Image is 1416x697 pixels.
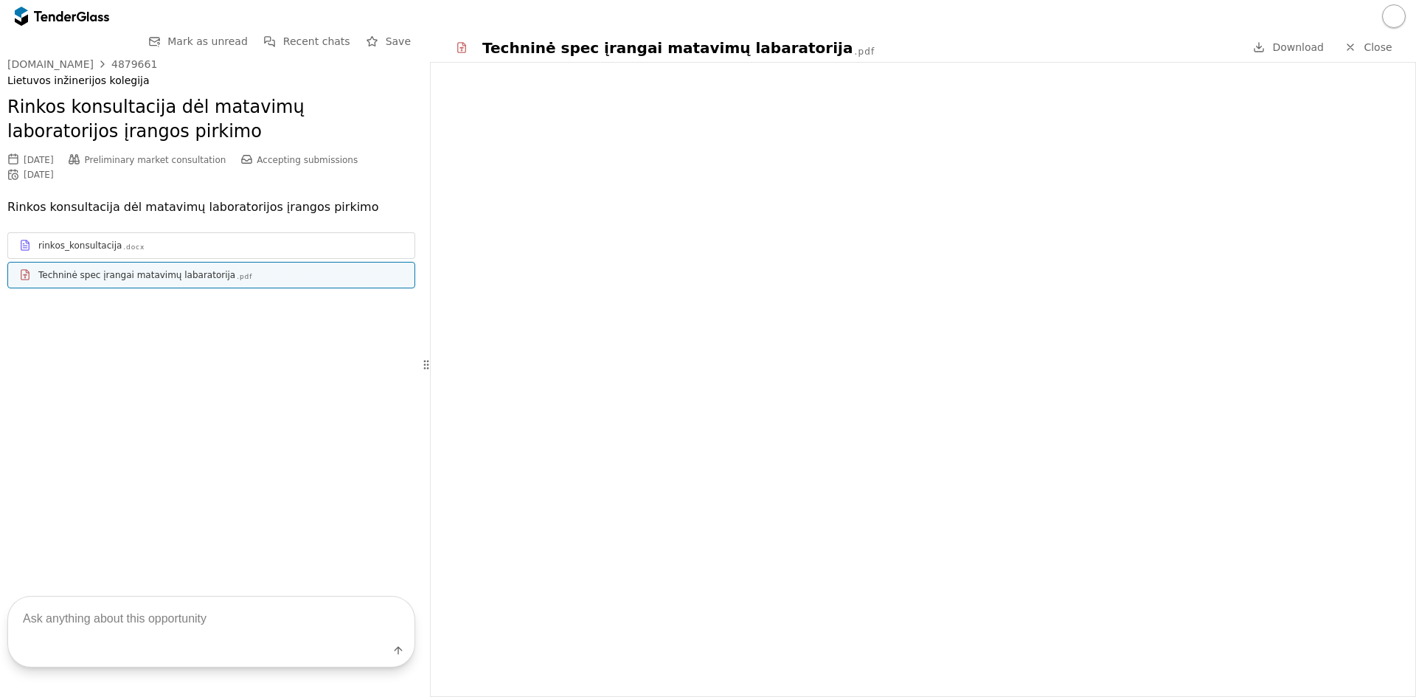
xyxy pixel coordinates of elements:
a: [DOMAIN_NAME]4879661 [7,58,157,70]
p: Rinkos konsultacija dėl matavimų laboratorijos įrangos pirkimo [7,197,415,218]
h2: Rinkos konsultacija dėl matavimų laboratorijos įrangos pirkimo [7,95,415,145]
div: rinkos_konsultacija [38,240,122,252]
div: [DATE] [24,170,54,180]
span: Download [1272,41,1324,53]
span: Save [386,35,411,47]
div: .pdf [237,272,252,282]
div: Lietuvos inžinerijos kolegija [7,74,415,87]
span: Preliminary market consultation [85,155,226,165]
span: Accepting submissions [257,155,358,165]
div: Techninė spec įrangai matavimų labaratorija [482,38,853,58]
a: Close [1336,38,1401,57]
div: [DOMAIN_NAME] [7,59,94,69]
button: Save [362,32,415,51]
a: Techninė spec įrangai matavimų labaratorija.pdf [7,262,415,288]
a: rinkos_konsultacija.docx [7,232,415,259]
span: Close [1364,41,1392,53]
div: Techninė spec įrangai matavimų labaratorija [38,269,235,281]
a: Download [1249,38,1328,57]
span: Mark as unread [167,35,248,47]
div: [DATE] [24,155,54,165]
div: .pdf [854,46,875,58]
div: 4879661 [111,59,157,69]
span: Recent chats [283,35,350,47]
button: Mark as unread [144,32,252,51]
div: .docx [123,243,145,252]
button: Recent chats [260,32,355,51]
